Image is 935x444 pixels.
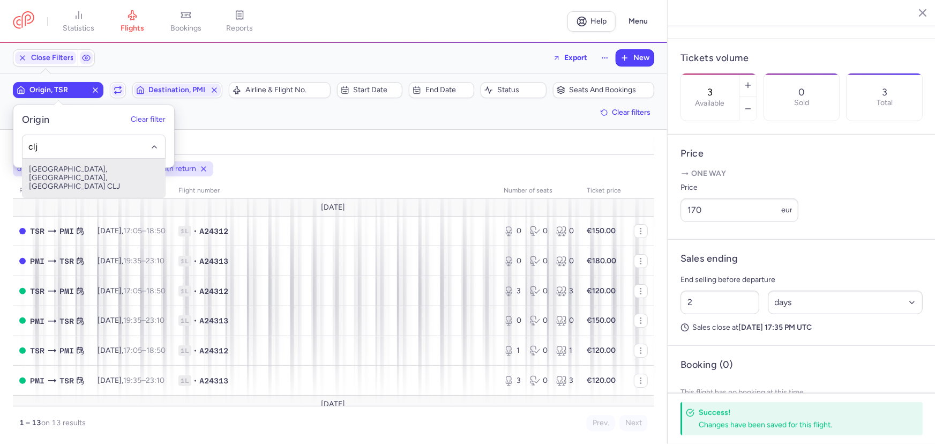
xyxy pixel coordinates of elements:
div: 0 [504,226,521,236]
span: [DATE] [321,400,346,409]
strong: €180.00 [587,256,616,265]
a: statistics [52,10,106,33]
label: Price [680,181,798,194]
button: Prev. [587,415,615,431]
button: Status [481,82,546,98]
input: --- [680,198,798,222]
span: A24313 [199,315,228,326]
span: Help [591,17,607,25]
span: – [123,346,166,355]
span: statistics [63,24,95,33]
span: 1L [178,375,191,386]
span: 1L [178,315,191,326]
strong: €150.00 [587,226,616,235]
span: [DATE] [321,203,346,212]
time: 19:35 [123,256,141,265]
span: TSR [30,345,44,357]
div: 0 [530,315,548,326]
div: 0 [530,286,548,297]
div: 0 [530,345,548,356]
span: with return [159,164,196,174]
span: Destination, PMI [149,86,206,94]
button: Clear filter [131,115,166,124]
p: Sales close at [680,323,923,332]
span: PMI [30,315,44,327]
span: PMI [30,255,44,267]
span: 1L [178,286,191,297]
time: 18:50 [146,286,166,295]
span: Export [564,54,587,62]
span: A24313 [199,375,228,386]
time: 19:35 [123,376,141,385]
h5: Origin [22,114,50,126]
h4: Booking (0) [680,359,733,371]
button: Clear filters [597,105,654,121]
time: 23:10 [146,256,164,265]
span: TSR [59,255,74,267]
button: Destination, PMI [132,82,223,98]
span: • [193,286,197,297]
span: flights [121,24,144,33]
strong: €120.00 [587,376,616,385]
span: A24312 [199,226,228,236]
span: • [193,226,197,236]
strong: 1 – 13 [19,418,41,427]
p: 0 [798,87,805,98]
span: PMI [59,225,74,237]
span: TSR [59,315,74,327]
span: 1L [178,345,191,356]
button: Menu [622,11,654,32]
a: flights [106,10,159,33]
span: origin: TSR [17,164,54,174]
span: – [123,256,164,265]
p: Total [877,99,893,107]
span: • [193,256,197,267]
h4: Success! [699,408,899,418]
h4: Price [680,147,923,160]
span: TSR [59,375,74,387]
input: ## [680,291,759,314]
span: [DATE], [98,376,164,385]
a: CitizenPlane red outlined logo [13,11,34,31]
div: 1 [556,345,574,356]
button: Next [619,415,648,431]
span: [DATE], [98,316,164,325]
span: • [193,315,197,326]
span: [DATE], [98,286,166,295]
button: Export [546,49,594,66]
span: 1L [178,226,191,236]
time: 17:05 [123,226,142,235]
span: TSR [30,225,44,237]
button: Start date [337,82,402,98]
span: • [193,375,197,386]
span: Clear filters [612,108,650,116]
span: End date [425,86,470,94]
strong: [DATE] 17:35 PM UTC [738,323,812,332]
h4: Sales ending [680,253,738,265]
h4: Tickets volume [680,52,923,64]
span: – [123,226,166,235]
span: PMI [59,285,74,297]
p: 3 [882,87,887,98]
strong: €150.00 [587,316,616,325]
div: 3 [556,286,574,297]
button: End date [409,82,474,98]
button: New [616,50,654,66]
label: Available [695,99,724,108]
time: 17:05 [123,286,142,295]
span: – [123,376,164,385]
time: 23:10 [146,376,164,385]
div: 0 [530,226,548,236]
div: 0 [504,256,521,267]
time: 18:50 [146,346,166,355]
span: – [123,286,166,295]
a: bookings [159,10,213,33]
div: 3 [504,286,521,297]
button: Airline & Flight No. [229,82,331,98]
span: TSR [30,285,44,297]
span: 1L [178,256,191,267]
div: 0 [530,375,548,386]
div: 3 [504,375,521,386]
span: A24313 [199,256,228,267]
time: 18:50 [146,226,166,235]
